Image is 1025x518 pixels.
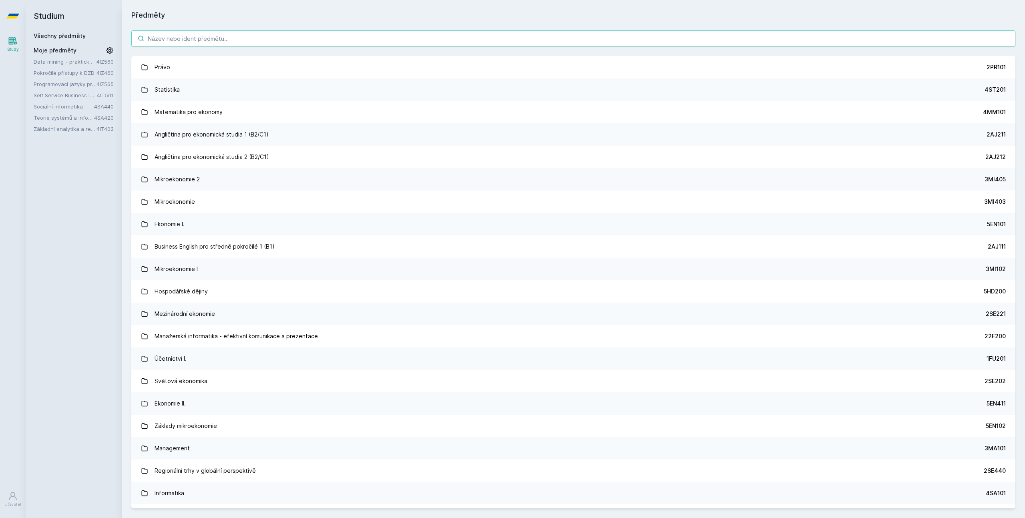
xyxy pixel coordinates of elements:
div: 3MA101 [985,444,1006,452]
a: 4IZ460 [96,70,114,76]
span: Moje předměty [34,46,76,54]
div: Mikroekonomie I [155,261,198,277]
a: Teorie systémů a informační etika [34,114,94,122]
div: 1FU201 [987,355,1006,363]
a: Hospodářské dějiny 5HD200 [131,280,1015,303]
div: 5EN102 [986,422,1006,430]
a: Všechny předměty [34,32,86,39]
div: 2AJ211 [987,131,1006,139]
div: Ekonomie II. [155,396,186,412]
div: Management [155,440,190,456]
div: Účetnictví I. [155,351,187,367]
a: 4SA440 [94,103,114,110]
a: Uživatel [2,487,24,512]
div: Regionální trhy v globální perspektivě [155,463,256,479]
a: Programovací jazyky pro data science - Python a R (v angličtině) [34,80,96,88]
div: 2SE221 [986,310,1006,318]
div: 2SE202 [985,377,1006,385]
div: Uživatel [4,502,21,508]
a: Angličtina pro ekonomická studia 1 (B2/C1) 2AJ211 [131,123,1015,146]
a: Statistika 4ST201 [131,78,1015,101]
a: Pokročilé přístupy k DZD [34,69,96,77]
a: Management 3MA101 [131,437,1015,460]
div: 4SA101 [986,489,1006,497]
input: Název nebo ident předmětu… [131,30,1015,46]
a: Sociální informatika [34,102,94,110]
a: Ekonomie II. 5EN411 [131,392,1015,415]
div: Statistika [155,82,180,98]
div: 5EN101 [987,220,1006,228]
a: 4IZ565 [96,81,114,87]
a: Business English pro středně pokročilé 1 (B1) 2AJ111 [131,235,1015,258]
div: Angličtina pro ekonomická studia 2 (B2/C1) [155,149,269,165]
a: 4IZ560 [96,58,114,65]
div: Světová ekonomika [155,373,207,389]
div: 4MM101 [983,108,1006,116]
div: Mezinárodní ekonomie [155,306,215,322]
a: Mezinárodní ekonomie 2SE221 [131,303,1015,325]
a: Právo 2PR101 [131,56,1015,78]
div: 3MI403 [984,198,1006,206]
a: Základy mikroekonomie 5EN102 [131,415,1015,437]
div: Mikroekonomie 2 [155,171,200,187]
div: Manažerská informatika - efektivní komunikace a prezentace [155,328,318,344]
div: 3MI405 [985,175,1006,183]
a: Study [2,32,24,56]
div: 2AJ212 [985,153,1006,161]
div: 2SE440 [984,467,1006,475]
a: Self Service Business Intelligence [34,91,97,99]
a: Mikroekonomie I 3MI102 [131,258,1015,280]
div: Základy mikroekonomie [155,418,217,434]
div: Study [7,46,19,52]
a: Informatika 4SA101 [131,482,1015,504]
a: Ekonomie I. 5EN101 [131,213,1015,235]
a: Manažerská informatika - efektivní komunikace a prezentace 22F200 [131,325,1015,347]
h1: Předměty [131,10,1015,21]
div: 2AJ111 [988,243,1006,251]
div: 3MI102 [986,265,1006,273]
a: 4SA420 [94,114,114,121]
div: Hospodářské dějiny [155,283,208,299]
a: Mikroekonomie 2 3MI405 [131,168,1015,191]
a: Matematika pro ekonomy 4MM101 [131,101,1015,123]
a: Data mining - praktické aplikace [34,58,96,66]
div: Mikroekonomie [155,194,195,210]
div: Informatika [155,485,184,501]
div: 4ST201 [985,86,1006,94]
div: 5EN411 [987,400,1006,408]
a: 4IT403 [96,126,114,132]
a: Regionální trhy v globální perspektivě 2SE440 [131,460,1015,482]
div: Angličtina pro ekonomická studia 1 (B2/C1) [155,126,269,143]
div: Ekonomie I. [155,216,185,232]
a: Světová ekonomika 2SE202 [131,370,1015,392]
div: 22F200 [985,332,1006,340]
div: Matematika pro ekonomy [155,104,223,120]
a: Základní analytika a reporting [34,125,96,133]
a: Angličtina pro ekonomická studia 2 (B2/C1) 2AJ212 [131,146,1015,168]
div: 2PR101 [987,63,1006,71]
a: Účetnictví I. 1FU201 [131,347,1015,370]
a: 4IT501 [97,92,114,98]
div: 5HD200 [984,287,1006,295]
a: Mikroekonomie 3MI403 [131,191,1015,213]
div: Právo [155,59,170,75]
div: Business English pro středně pokročilé 1 (B1) [155,239,275,255]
